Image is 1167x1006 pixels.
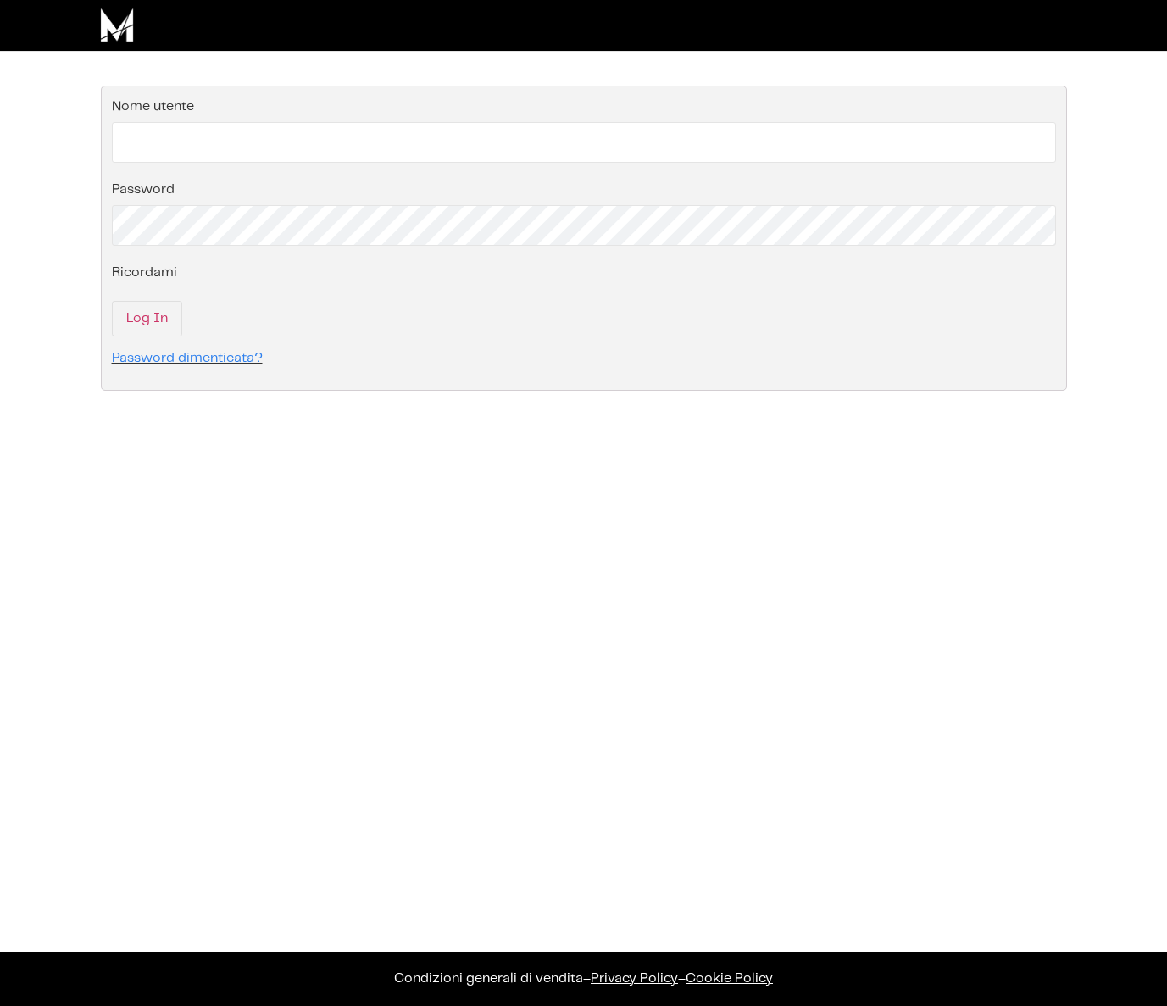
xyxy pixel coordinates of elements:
input: Log In [112,301,182,336]
span: Cookie Policy [686,972,773,985]
a: Password dimenticata? [112,352,263,364]
p: – – [17,969,1150,989]
input: Nome utente [112,122,1056,163]
label: Nome utente [112,100,194,114]
label: Ricordami [112,266,177,280]
label: Password [112,183,175,197]
a: Condizioni generali di vendita [394,972,583,985]
a: Privacy Policy [591,972,678,985]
